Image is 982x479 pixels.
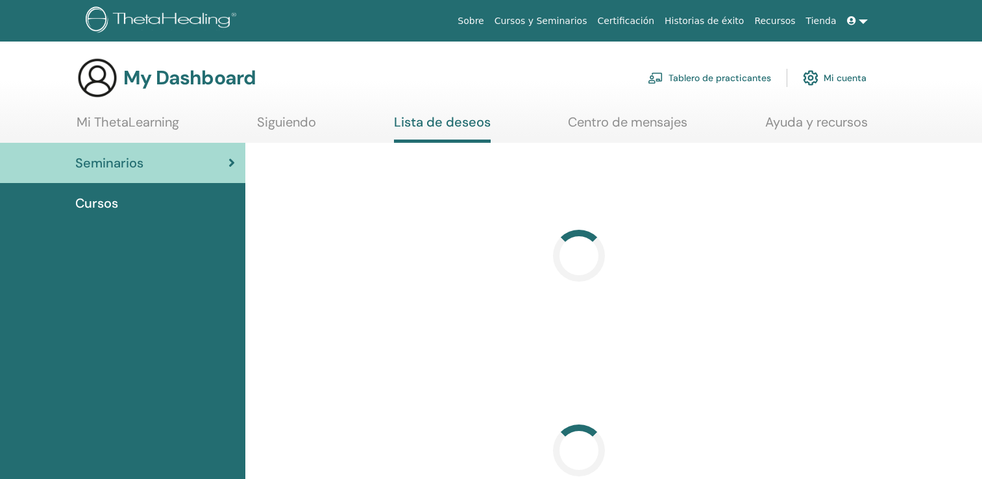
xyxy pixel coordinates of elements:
[75,153,143,173] span: Seminarios
[75,193,118,213] span: Cursos
[257,114,316,140] a: Siguiendo
[803,64,866,92] a: Mi cuenta
[749,9,800,33] a: Recursos
[592,9,659,33] a: Certificación
[659,9,749,33] a: Historias de éxito
[803,67,818,89] img: cog.svg
[77,57,118,99] img: generic-user-icon.jpg
[765,114,868,140] a: Ayuda y recursos
[86,6,241,36] img: logo.png
[123,66,256,90] h3: My Dashboard
[801,9,842,33] a: Tienda
[77,114,179,140] a: Mi ThetaLearning
[489,9,593,33] a: Cursos y Seminarios
[648,64,771,92] a: Tablero de practicantes
[452,9,489,33] a: Sobre
[568,114,687,140] a: Centro de mensajes
[648,72,663,84] img: chalkboard-teacher.svg
[394,114,491,143] a: Lista de deseos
